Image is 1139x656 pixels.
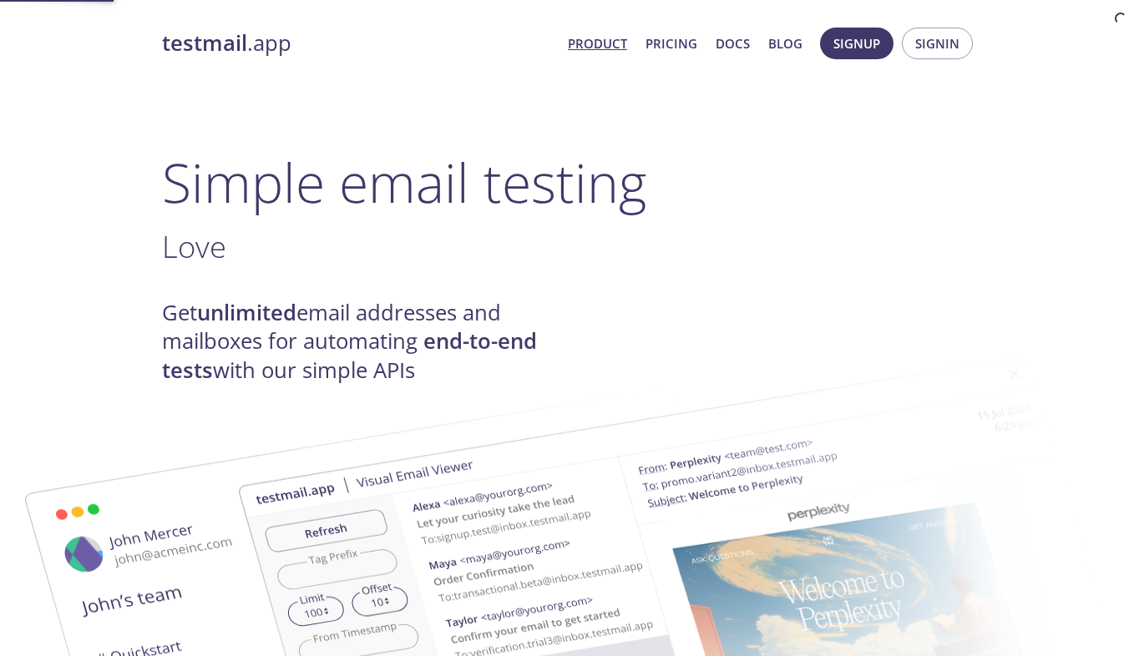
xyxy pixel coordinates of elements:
strong: testmail [162,28,247,58]
h4: Get email addresses and mailboxes for automating with our simple APIs [162,299,569,385]
button: Signup [820,28,893,59]
strong: end-to-end tests [162,326,537,384]
a: testmail.app [162,29,554,58]
a: Product [568,33,627,54]
h1: Simple email testing [162,150,977,214]
a: Docs [716,33,750,54]
span: Love [162,225,226,267]
a: Blog [768,33,802,54]
strong: unlimited [197,298,296,327]
span: Signup [833,33,880,54]
span: Signin [915,33,959,54]
button: Signin [902,28,973,59]
a: Pricing [645,33,697,54]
